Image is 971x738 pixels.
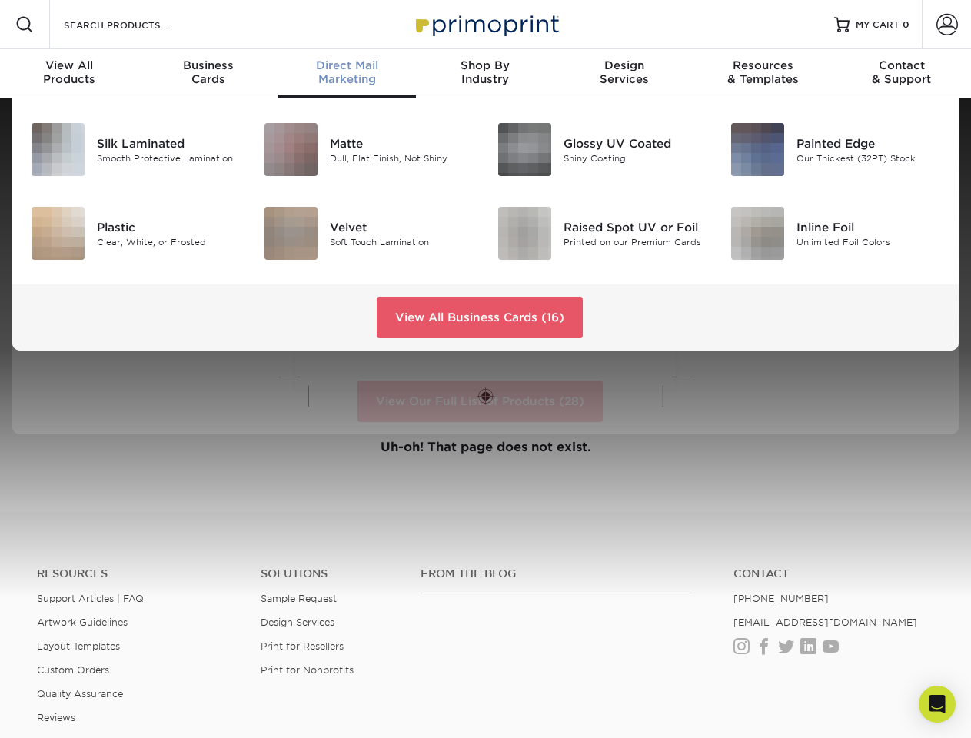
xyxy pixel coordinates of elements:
[37,688,123,700] a: Quality Assurance
[138,58,277,72] span: Business
[555,49,693,98] a: DesignServices
[416,49,554,98] a: Shop ByIndustry
[693,58,832,72] span: Resources
[856,18,900,32] span: MY CART
[733,617,917,628] a: [EMAIL_ADDRESS][DOMAIN_NAME]
[62,15,212,34] input: SEARCH PRODUCTS.....
[377,297,583,338] a: View All Business Cards (16)
[138,58,277,86] div: Cards
[37,617,128,628] a: Artwork Guidelines
[37,664,109,676] a: Custom Orders
[357,381,603,422] a: View Our Full List of Products (28)
[261,617,334,628] a: Design Services
[919,686,956,723] div: Open Intercom Messenger
[733,593,829,604] a: [PHONE_NUMBER]
[409,8,563,41] img: Primoprint
[833,58,971,86] div: & Support
[261,640,344,652] a: Print for Resellers
[4,691,131,733] iframe: Google Customer Reviews
[278,58,416,72] span: Direct Mail
[37,640,120,652] a: Layout Templates
[555,58,693,72] span: Design
[693,58,832,86] div: & Templates
[261,664,354,676] a: Print for Nonprofits
[833,49,971,98] a: Contact& Support
[138,49,277,98] a: BusinessCards
[261,593,337,604] a: Sample Request
[278,58,416,86] div: Marketing
[903,19,909,30] span: 0
[693,49,832,98] a: Resources& Templates
[416,58,554,72] span: Shop By
[833,58,971,72] span: Contact
[555,58,693,86] div: Services
[37,593,144,604] a: Support Articles | FAQ
[278,49,416,98] a: Direct MailMarketing
[416,58,554,86] div: Industry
